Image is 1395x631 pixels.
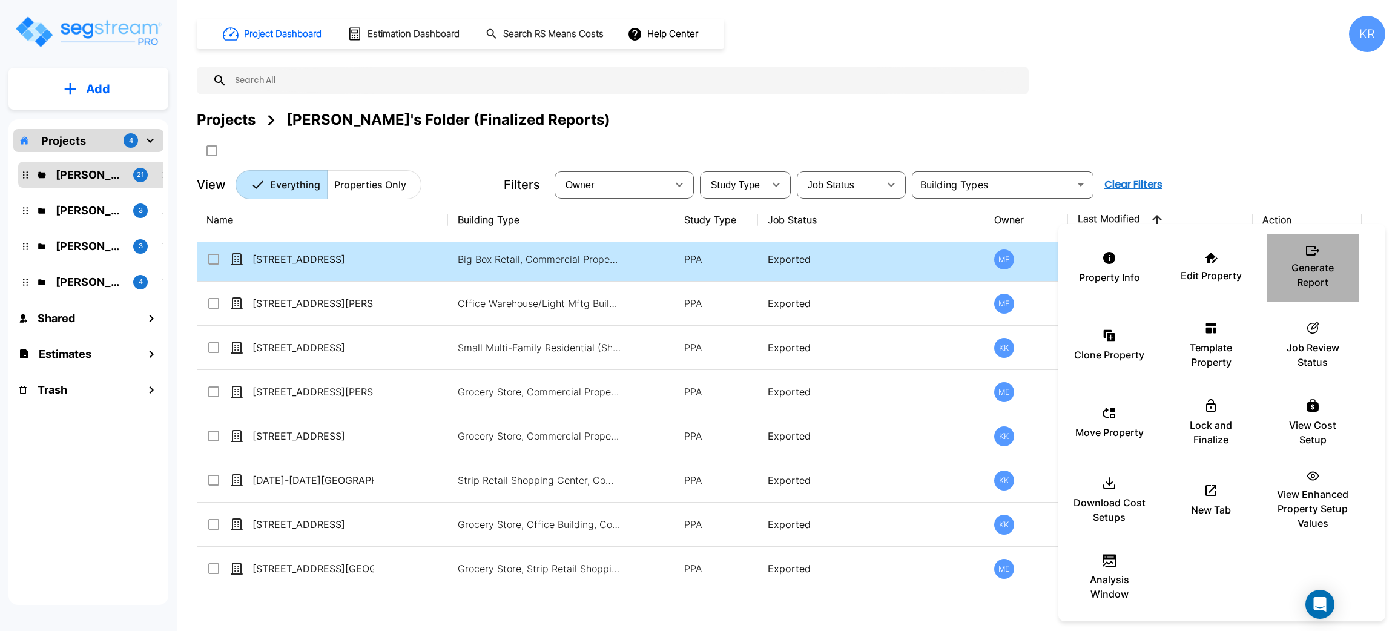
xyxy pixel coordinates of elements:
[1175,340,1247,369] p: Template Property
[1276,487,1349,530] p: View Enhanced Property Setup Values
[1181,268,1242,283] p: Edit Property
[1073,572,1146,601] p: Analysis Window
[1073,495,1146,524] p: Download Cost Setups
[1074,348,1144,362] p: Clone Property
[1276,418,1349,447] p: View Cost Setup
[1075,425,1144,440] p: Move Property
[1191,503,1231,517] p: New Tab
[1276,260,1349,289] p: Generate Report
[1079,270,1140,285] p: Property Info
[1305,590,1334,619] div: Open Intercom Messenger
[1175,418,1247,447] p: Lock and Finalize
[1276,340,1349,369] p: Job Review Status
